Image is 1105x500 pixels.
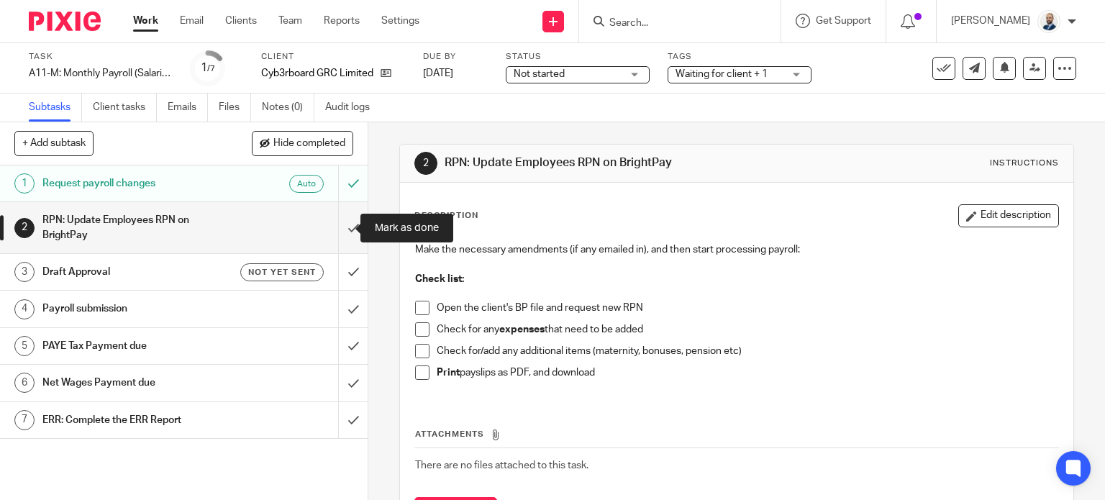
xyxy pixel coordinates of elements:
span: Waiting for client + 1 [676,69,768,79]
div: 4 [14,299,35,319]
p: Make the necessary amendments (if any emailed in), and then start processing payroll: [415,242,1059,257]
button: Hide completed [252,131,353,155]
label: Tags [668,51,811,63]
small: /7 [207,65,215,73]
span: There are no files attached to this task. [415,460,588,471]
div: 1 [14,173,35,194]
strong: Check list: [415,274,464,284]
img: Mark%20LI%20profiler.png [1037,10,1060,33]
button: + Add subtask [14,131,94,155]
div: 7 [14,410,35,430]
a: Audit logs [325,94,381,122]
input: Search [608,17,737,30]
img: Pixie [29,12,101,31]
a: Files [219,94,251,122]
a: Email [180,14,204,28]
a: Settings [381,14,419,28]
span: [DATE] [423,68,453,78]
span: Attachments [415,430,484,438]
label: Task [29,51,173,63]
div: Instructions [990,158,1059,169]
span: Not started [514,69,565,79]
strong: Print [437,368,460,378]
span: Hide completed [273,138,345,150]
p: Check for any that need to be added [437,322,1059,337]
div: 1 [201,60,215,76]
div: A11-M: Monthly Payroll (Salaried) [29,66,173,81]
a: Team [278,14,302,28]
div: 2 [414,152,437,175]
strong: expenses [499,324,545,335]
a: Emails [168,94,208,122]
p: Check for/add any additional items (maternity, bonuses, pension etc) [437,344,1059,358]
p: Cyb3rboard GRC Limited [261,66,373,81]
h1: Request payroll changes [42,173,230,194]
span: Get Support [816,16,871,26]
a: Reports [324,14,360,28]
p: payslips as PDF, and download [437,365,1059,380]
a: Notes (0) [262,94,314,122]
label: Due by [423,51,488,63]
div: 2 [14,218,35,238]
h1: PAYE Tax Payment due [42,335,230,357]
div: Auto [289,175,324,193]
a: Subtasks [29,94,82,122]
a: Client tasks [93,94,157,122]
p: Open the client's BP file and request new RPN [437,301,1059,315]
a: Clients [225,14,257,28]
a: Work [133,14,158,28]
div: 5 [14,336,35,356]
h1: RPN: Update Employees RPN on BrightPay [445,155,767,171]
button: Edit description [958,204,1059,227]
h1: Net Wages Payment due [42,372,230,394]
h1: Draft Approval [42,261,230,283]
p: [PERSON_NAME] [951,14,1030,28]
h1: Payroll submission [42,298,230,319]
p: Description [414,210,478,222]
label: Client [261,51,405,63]
div: 6 [14,373,35,393]
h1: ERR: Complete the ERR Report [42,409,230,431]
div: 3 [14,262,35,282]
h1: RPN: Update Employees RPN on BrightPay [42,209,230,246]
span: Not yet sent [248,266,316,278]
label: Status [506,51,650,63]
